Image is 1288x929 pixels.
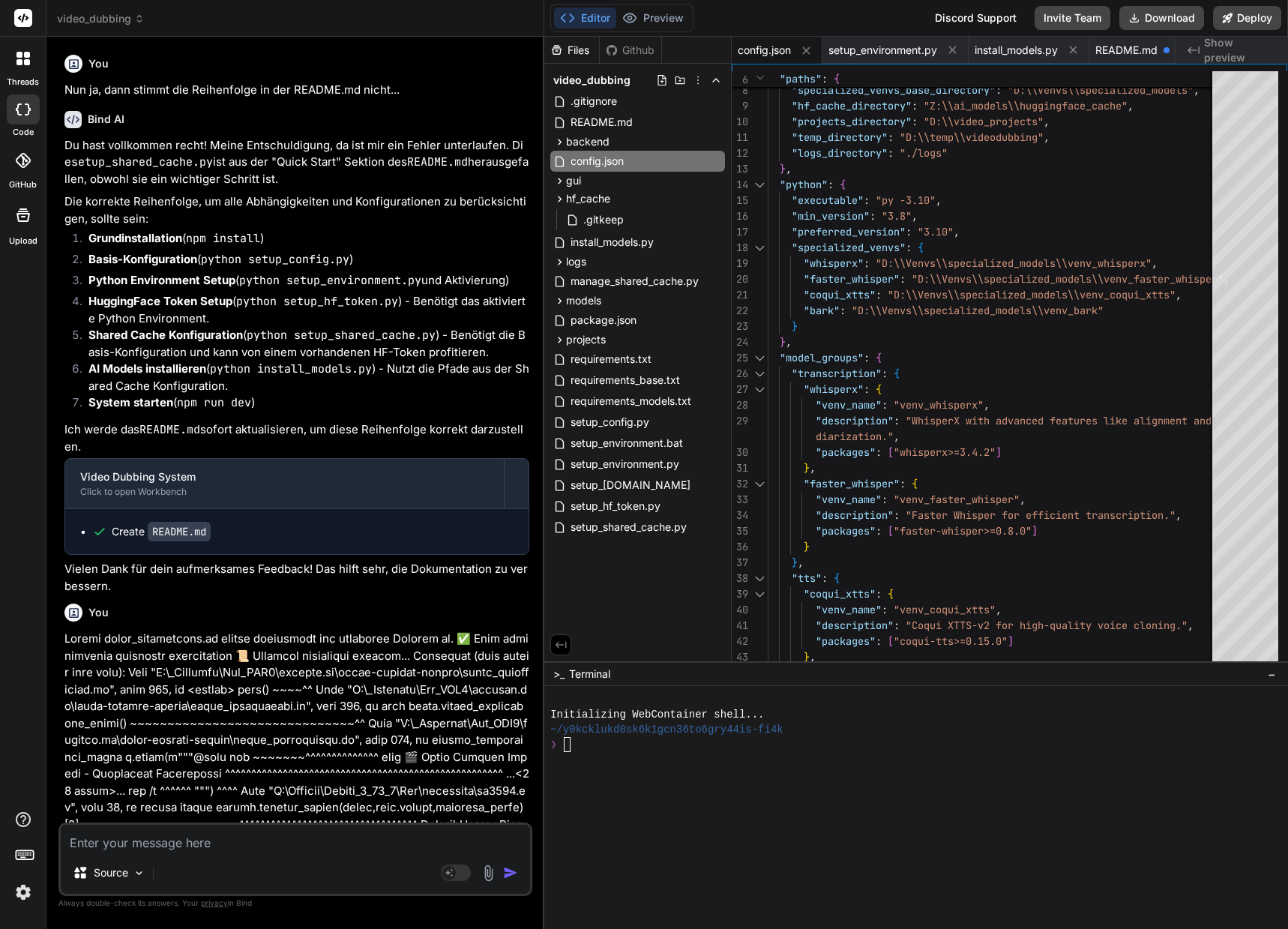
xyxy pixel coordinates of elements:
[792,83,996,97] span: "specialized_venvs_base_directory"
[9,178,37,191] label: GitHub
[76,394,529,415] li: ( )
[816,619,894,632] span: "description"
[94,865,128,880] p: Source
[1176,288,1182,301] span: ,
[900,146,948,160] span: "./logs"
[975,43,1058,58] span: install_models.py
[882,603,888,616] span: :
[750,240,769,256] div: Click to collapse the range.
[786,335,792,349] span: ,
[732,476,748,492] div: 32
[177,395,251,410] code: npm run dev
[210,361,372,376] code: python install_models.py
[876,524,882,538] span: :
[864,351,870,364] span: :
[566,332,606,347] span: projects
[792,556,798,569] span: }
[918,241,924,254] span: {
[780,162,786,175] span: }
[798,556,804,569] span: ,
[792,241,906,254] span: "specialized_venvs"
[792,99,912,112] span: "hf_cache_directory"
[882,493,888,506] span: :
[553,73,631,88] span: video_dubbing
[1008,83,1194,97] span: "D:\\Venvs\\specialized_models"
[894,508,900,522] span: :
[732,303,748,319] div: 22
[816,634,876,648] span: "packages"
[732,193,748,208] div: 15
[88,605,109,620] h6: You
[906,508,1176,522] span: "Faster Whisper for efficient transcription."
[732,240,748,256] div: 18
[882,398,888,412] span: :
[732,271,748,287] div: 20
[732,508,748,523] div: 34
[600,43,661,58] div: Github
[1213,6,1281,30] button: Deploy
[876,445,882,459] span: :
[139,422,200,437] code: README.md
[732,397,748,413] div: 28
[816,508,894,522] span: "description"
[750,571,769,586] div: Click to collapse the range.
[876,382,882,396] span: {
[792,130,888,144] span: "temp_directory"
[786,162,792,175] span: ,
[1194,83,1200,97] span: ,
[876,587,882,601] span: :
[984,398,990,412] span: ,
[1188,619,1194,632] span: ,
[888,587,894,601] span: {
[480,865,497,882] img: attachment
[732,177,748,193] div: 14
[894,619,900,632] span: :
[732,287,748,303] div: 21
[732,161,748,177] div: 13
[804,256,864,270] span: "whisperx"
[804,650,810,664] span: }
[569,311,638,329] span: package.json
[810,461,816,475] span: ,
[792,225,906,238] span: "preferred_version"
[852,304,1104,317] span: "D:\\Venvs\\specialized_models\\venv_bark"
[828,178,834,191] span: :
[201,898,228,907] span: privacy
[550,707,764,722] span: Initializing WebContainer shell...
[732,413,748,429] div: 29
[750,366,769,382] div: Click to collapse the range.
[882,209,912,223] span: "3.8"
[834,72,840,85] span: {
[732,319,748,334] div: 23
[864,382,870,396] span: :
[1032,524,1038,538] span: ]
[906,414,1206,427] span: "WhisperX with advanced features like alignment an
[1095,43,1158,58] span: README.md
[554,7,616,28] button: Editor
[732,366,748,382] div: 26
[582,211,625,229] span: .gitkeep
[792,367,882,380] span: "transcription"
[732,523,748,539] div: 35
[732,114,748,130] div: 10
[58,896,532,910] p: Always double-check its answers. Your in Bind
[732,350,748,366] div: 25
[750,586,769,602] div: Click to collapse the range.
[750,476,769,492] div: Click to collapse the range.
[828,43,937,58] span: setup_environment.py
[996,445,1002,459] span: ]
[804,477,900,490] span: "faster_whisper"
[88,361,206,376] strong: AI Models installieren
[840,304,846,317] span: :
[239,273,421,288] code: python setup_environment.py
[201,252,349,267] code: python setup_config.py
[792,571,822,585] span: "tts"
[816,603,882,616] span: "venv_name"
[732,492,748,508] div: 33
[569,92,619,110] span: .gitignore
[912,99,918,112] span: :
[616,7,690,28] button: Preview
[822,571,828,585] span: :
[9,235,37,247] label: Upload
[888,130,894,144] span: :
